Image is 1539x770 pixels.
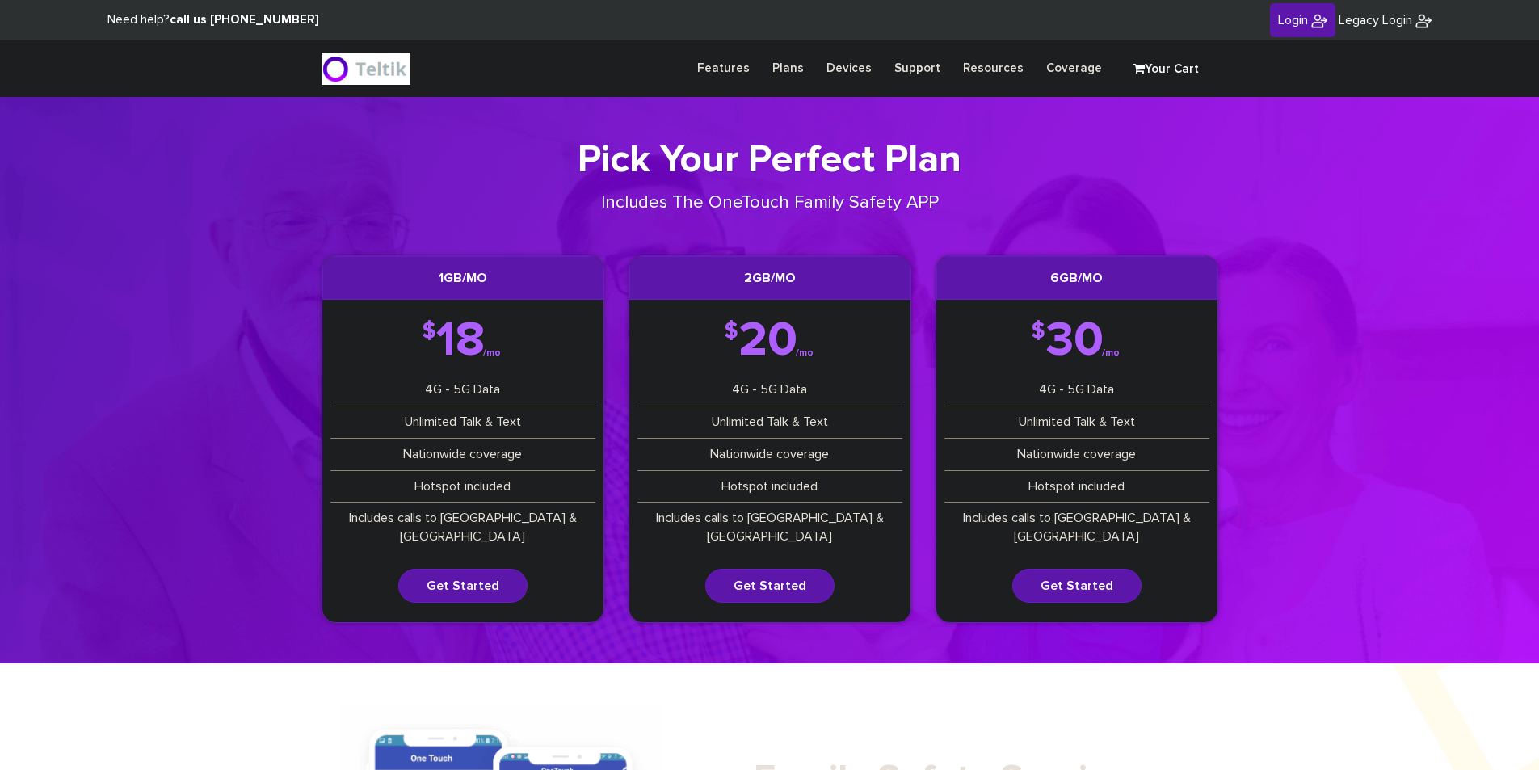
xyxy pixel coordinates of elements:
[1035,53,1113,84] a: Coverage
[330,439,595,471] li: Nationwide coverage
[322,256,603,300] h3: 1GB/mo
[483,350,501,356] span: /mo
[936,256,1217,300] h3: 6GB/mo
[686,53,761,84] a: Features
[883,53,952,84] a: Support
[629,256,910,300] h3: 2GB/mo
[1339,14,1412,27] span: Legacy Login
[330,471,595,503] li: Hotspot included
[944,374,1209,406] li: 4G - 5G Data
[423,324,502,358] div: 18
[330,374,595,406] li: 4G - 5G Data
[952,53,1035,84] a: Resources
[815,53,883,84] a: Devices
[637,503,902,553] li: Includes calls to [GEOGRAPHIC_DATA] & [GEOGRAPHIC_DATA]
[637,471,902,503] li: Hotspot included
[1012,569,1142,603] a: Get Started
[944,471,1209,503] li: Hotspot included
[170,14,319,26] strong: call us [PHONE_NUMBER]
[1339,11,1432,30] a: Legacy Login
[705,569,835,603] a: Get Started
[322,53,411,85] img: BriteX
[637,439,902,471] li: Nationwide coverage
[944,406,1209,439] li: Unlimited Talk & Text
[1311,13,1327,29] img: BriteX
[322,137,1218,184] h1: Pick Your Perfect Plan
[545,191,994,216] p: Includes The OneTouch Family Safety APP
[330,406,595,439] li: Unlimited Talk & Text
[1278,14,1308,27] span: Login
[944,439,1209,471] li: Nationwide coverage
[796,350,814,356] span: /mo
[330,503,595,553] li: Includes calls to [GEOGRAPHIC_DATA] & [GEOGRAPHIC_DATA]
[637,374,902,406] li: 4G - 5G Data
[1125,57,1206,82] a: Your Cart
[944,503,1209,553] li: Includes calls to [GEOGRAPHIC_DATA] & [GEOGRAPHIC_DATA]
[761,53,815,84] a: Plans
[1102,350,1120,356] span: /mo
[107,14,319,26] span: Need help?
[725,324,738,340] span: $
[725,324,815,358] div: 20
[398,569,528,603] a: Get Started
[1032,324,1121,358] div: 30
[1415,13,1432,29] img: BriteX
[423,324,436,340] span: $
[1032,324,1045,340] span: $
[637,406,902,439] li: Unlimited Talk & Text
